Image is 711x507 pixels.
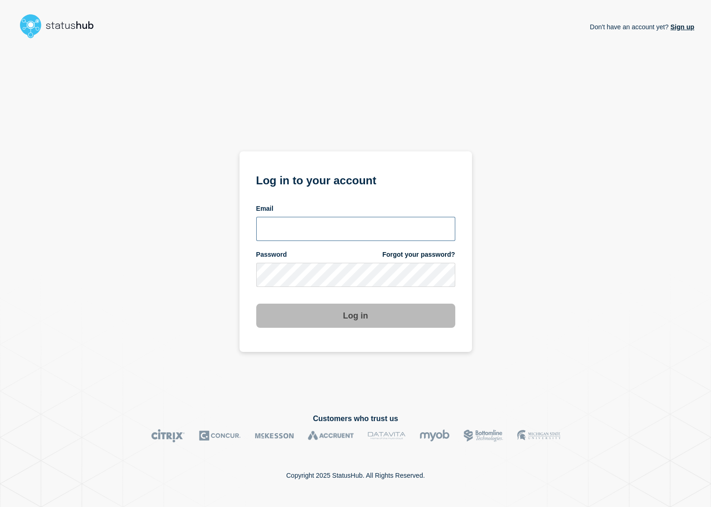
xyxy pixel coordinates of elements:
[308,429,354,442] img: Accruent logo
[382,250,455,259] a: Forgot your password?
[256,304,455,328] button: Log in
[590,16,694,38] p: Don't have an account yet?
[255,429,294,442] img: McKesson logo
[256,263,455,287] input: password input
[464,429,503,442] img: Bottomline logo
[151,429,185,442] img: Citrix logo
[669,23,694,31] a: Sign up
[419,429,450,442] img: myob logo
[17,415,694,423] h2: Customers who trust us
[517,429,560,442] img: MSU logo
[256,204,273,213] span: Email
[17,11,105,41] img: StatusHub logo
[199,429,241,442] img: Concur logo
[286,472,425,479] p: Copyright 2025 StatusHub. All Rights Reserved.
[256,217,455,241] input: email input
[368,429,405,442] img: DataVita logo
[256,250,287,259] span: Password
[256,171,455,188] h1: Log in to your account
